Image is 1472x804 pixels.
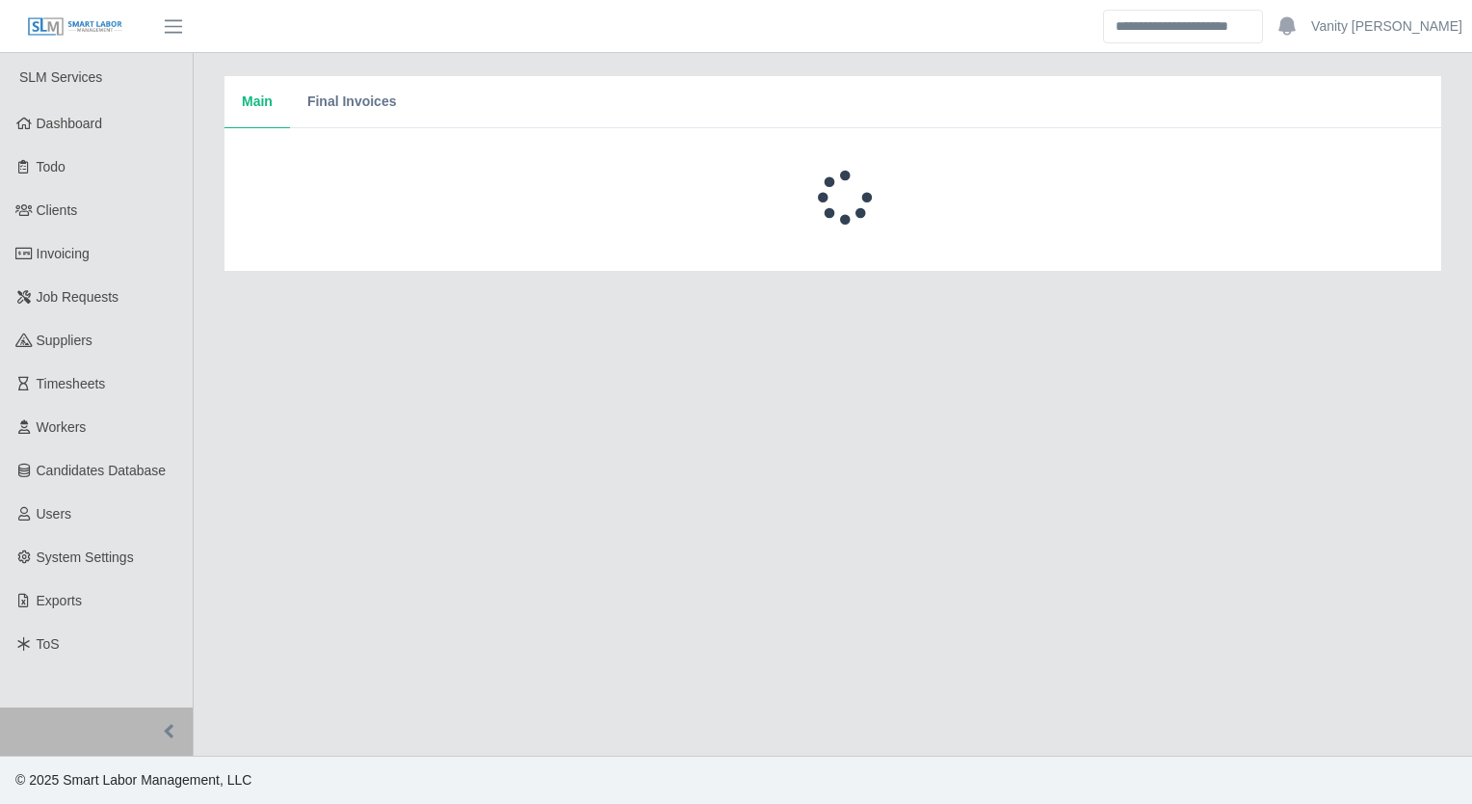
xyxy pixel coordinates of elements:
[37,463,167,478] span: Candidates Database
[19,69,102,85] span: SLM Services
[37,636,60,652] span: ToS
[37,202,78,218] span: Clients
[224,76,290,128] button: Main
[15,772,251,788] span: © 2025 Smart Labor Management, LLC
[37,116,103,131] span: Dashboard
[290,76,414,128] button: Final Invoices
[37,593,82,608] span: Exports
[37,246,90,261] span: Invoicing
[37,506,72,522] span: Users
[1103,10,1263,43] input: Search
[37,376,106,391] span: Timesheets
[37,549,134,565] span: System Settings
[27,16,123,38] img: SLM Logo
[37,159,66,174] span: Todo
[37,289,119,305] span: Job Requests
[37,333,92,348] span: Suppliers
[37,419,87,435] span: Workers
[1311,16,1462,37] a: Vanity [PERSON_NAME]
